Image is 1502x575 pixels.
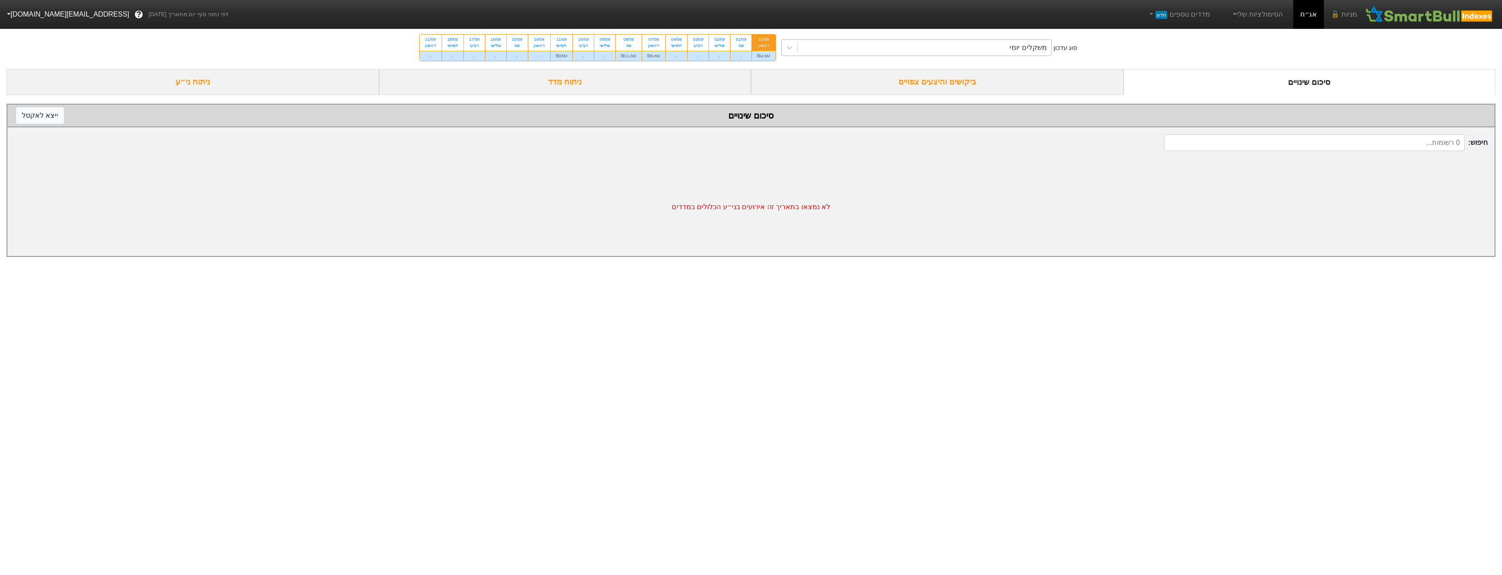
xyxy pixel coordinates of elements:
div: שלישי [714,42,725,49]
div: ניתוח ני״ע [7,69,379,95]
div: - [464,51,485,61]
div: 07/09 [647,36,660,42]
div: שלישי [600,42,610,49]
div: - [573,51,594,61]
div: - [507,51,528,61]
div: ₪33M [551,51,573,61]
div: - [688,51,709,61]
div: - [485,51,506,61]
div: 01/09 [736,36,746,42]
div: סיכום שינויים [16,109,1486,122]
div: 10/09 [578,36,589,42]
div: - [420,51,442,61]
input: 0 רשומות... [1164,134,1464,151]
div: 14/09 [533,36,545,42]
img: SmartBull [1364,6,1495,23]
div: 16/09 [491,36,501,42]
div: - [528,51,550,61]
div: סיכום שינויים [1123,69,1496,95]
div: - [594,51,615,61]
div: שני [512,42,523,49]
div: ראשון [647,42,660,49]
div: - [666,51,687,61]
div: - [442,51,463,61]
div: ₪9.8M [642,51,665,61]
div: ניתוח מדד [379,69,751,95]
div: ראשון [757,42,770,49]
div: חמישי [447,42,458,49]
a: הסימולציות שלי [1228,6,1286,23]
div: רביעי [578,42,589,49]
div: שני [736,42,746,49]
div: 08/09 [621,36,636,42]
div: שלישי [491,42,501,49]
div: סוג עדכון [1053,43,1077,53]
button: ייצא לאקסל [16,107,64,124]
div: - [730,51,751,61]
div: ₪11.6M [616,51,642,61]
div: 03/09 [693,36,703,42]
div: 09/09 [600,36,610,42]
span: ? [137,9,141,21]
span: לפי נתוני סוף יום מתאריך [DATE] [148,10,228,19]
div: לא נמצאו בתאריך זה אירועים בני״ע הכלולים במדדים [7,158,1495,256]
div: 21/09 [425,36,436,42]
div: משקלים יומי [1010,42,1046,53]
div: חמישי [671,42,682,49]
div: 18/09 [447,36,458,42]
div: 02/09 [714,36,725,42]
div: חמישי [556,42,568,49]
span: חדש [1155,11,1167,19]
div: שני [621,42,636,49]
div: 17/09 [469,36,480,42]
div: ביקושים והיצעים צפויים [751,69,1123,95]
a: מדדים נוספיםחדש [1144,6,1214,23]
div: 11/09 [556,36,568,42]
div: רביעי [693,42,703,49]
div: ₪4.6M [752,51,775,61]
div: ראשון [425,42,436,49]
div: 04/09 [671,36,682,42]
span: חיפוש : [1164,134,1488,151]
div: רביעי [469,42,480,49]
div: ראשון [533,42,545,49]
div: 31/08 [757,36,770,42]
div: 15/09 [512,36,523,42]
div: - [709,51,730,61]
